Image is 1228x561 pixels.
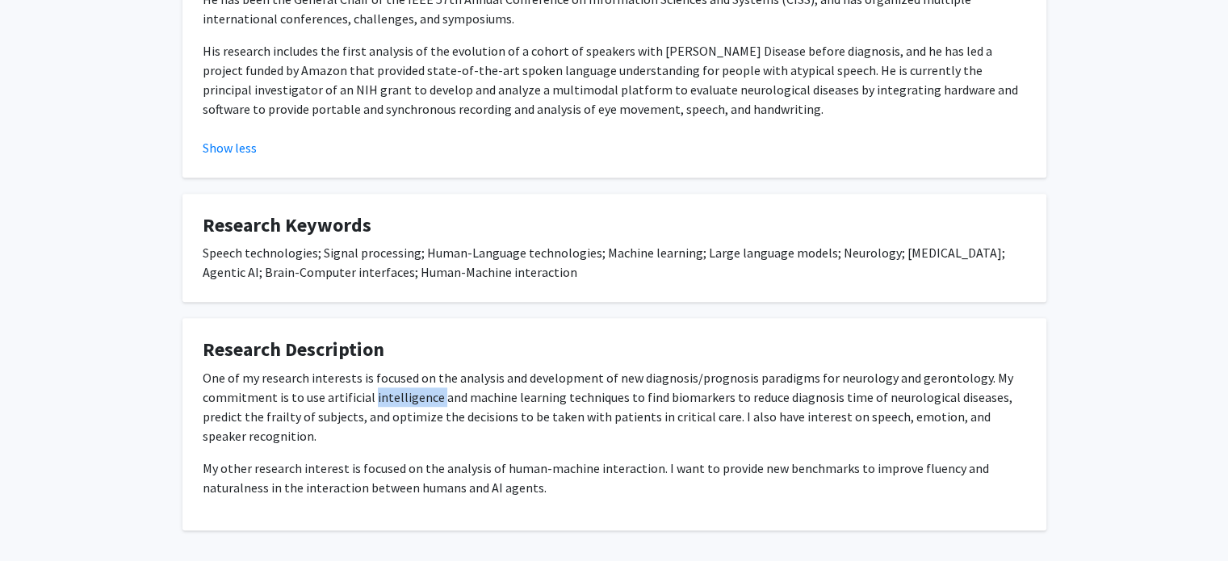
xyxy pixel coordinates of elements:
[203,458,1026,497] p: My other research interest is focused on the analysis of human-machine interaction. I want to pro...
[203,41,1026,119] p: His research includes the first analysis of the evolution of a cohort of speakers with [PERSON_NA...
[203,214,1026,237] h4: Research Keywords
[203,138,257,157] button: Show less
[203,338,1026,362] h4: Research Description
[203,368,1026,446] p: One of my research interests is focused on the analysis and development of new diagnosis/prognosi...
[12,488,69,549] iframe: Chat
[203,243,1026,282] div: Speech technologies; Signal processing; Human-Language technologies; Machine learning; Large lang...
